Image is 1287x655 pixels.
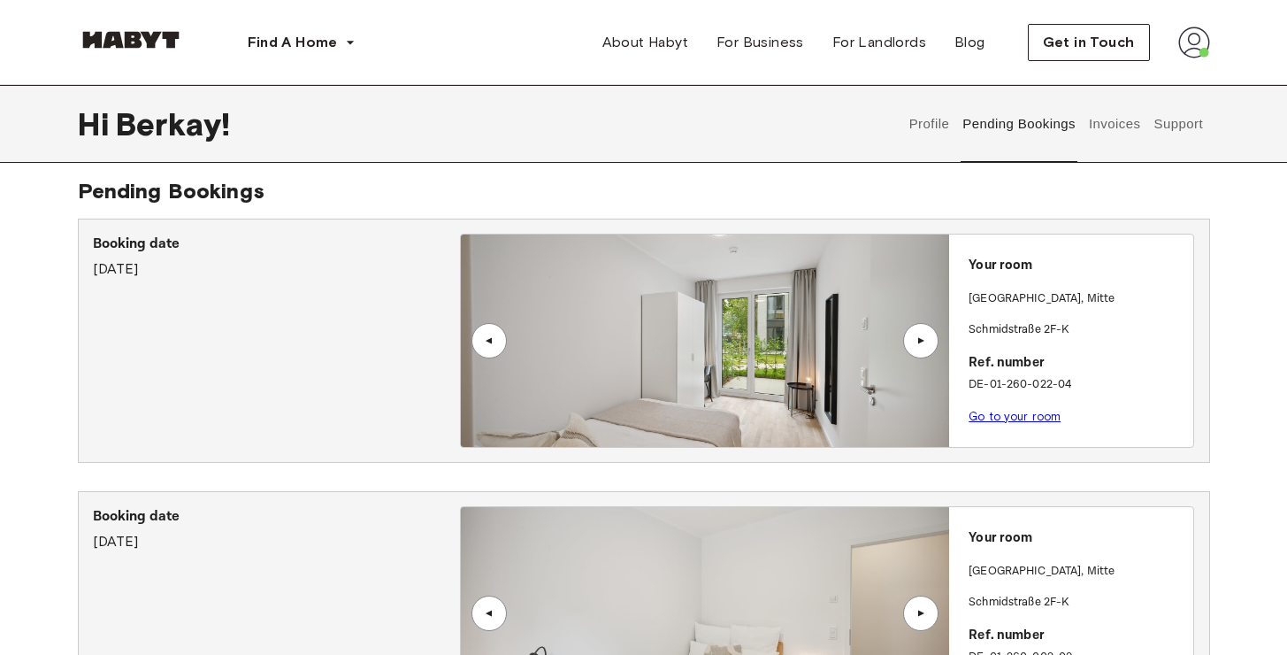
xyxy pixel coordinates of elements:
p: [GEOGRAPHIC_DATA] , Mitte [969,290,1115,308]
span: For Landlords [832,32,926,53]
button: Invoices [1086,85,1142,163]
img: avatar [1178,27,1210,58]
span: Get in Touch [1043,32,1135,53]
span: Blog [954,32,985,53]
span: For Business [716,32,804,53]
img: Habyt [78,31,184,49]
img: Image of the room [461,235,949,447]
div: ▲ [912,335,930,346]
p: Schmidstraße 2F-K [969,321,1186,339]
p: [GEOGRAPHIC_DATA] , Mitte [969,563,1115,581]
div: ▲ [480,608,498,619]
p: Ref. number [969,353,1186,374]
p: Your room [969,256,1186,276]
a: Blog [940,25,1000,60]
div: ▲ [480,335,498,346]
p: Booking date [93,506,460,528]
span: About Habyt [602,32,688,53]
button: Pending Bookings [961,85,1078,163]
button: Find A Home [234,25,370,60]
p: DE-01-260-022-04 [969,376,1186,394]
span: Find A Home [248,32,338,53]
a: About Habyt [588,25,702,60]
span: Pending Bookings [78,178,264,204]
p: Your room [969,528,1186,549]
div: user profile tabs [902,85,1209,163]
button: Profile [907,85,952,163]
a: Go to your room [969,410,1061,423]
div: [DATE] [93,234,460,280]
p: Ref. number [969,626,1186,646]
div: ▲ [912,608,930,619]
p: Schmidstraße 2F-K [969,594,1186,612]
span: Hi [78,105,116,143]
span: Berkay ! [116,105,230,143]
button: Get in Touch [1028,24,1150,61]
a: For Business [702,25,818,60]
div: [DATE] [93,506,460,552]
a: For Landlords [818,25,940,60]
button: Support [1152,85,1206,163]
p: Booking date [93,234,460,255]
